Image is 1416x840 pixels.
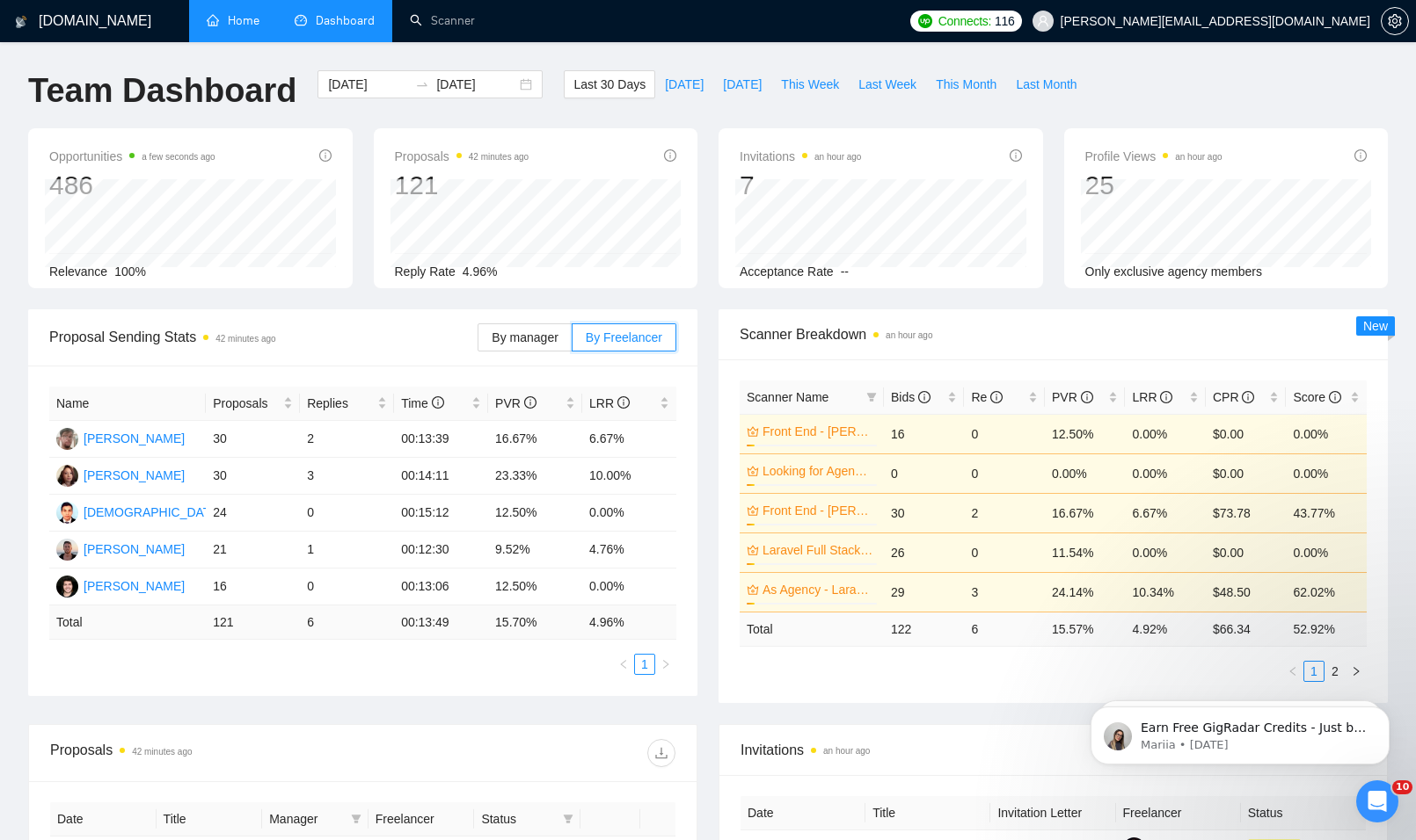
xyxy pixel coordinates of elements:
[1037,15,1049,27] span: user
[747,390,828,404] span: Scanner Name
[1125,612,1206,646] td: 4.92 %
[634,654,655,675] li: 1
[1160,391,1172,403] span: info-circle
[1213,390,1254,404] span: CPR
[369,802,475,836] th: Freelancer
[1325,662,1345,681] a: 2
[990,391,1003,403] span: info-circle
[328,75,408,94] input: Start date
[1010,149,1022,162] span: info-circle
[1303,661,1325,682] li: 1
[463,264,498,279] span: 4.96%
[884,572,965,612] td: 29
[781,75,839,94] span: This Week
[582,605,676,640] td: 4.96 %
[936,75,996,94] span: This Month
[394,568,488,605] td: 00:13:06
[1286,453,1367,493] td: 0.00%
[1286,414,1367,453] td: 0.00%
[206,387,300,421] th: Proposals
[884,453,965,493] td: 0
[647,739,675,767] button: download
[49,146,215,167] span: Opportunities
[56,465,78,487] img: LL
[15,8,27,36] img: logo
[1045,612,1126,646] td: 15.57 %
[307,394,374,413] span: Replies
[488,458,582,495] td: 23.33%
[49,387,206,421] th: Name
[1052,390,1093,404] span: PVR
[740,612,884,646] td: Total
[1382,14,1408,28] span: setting
[1006,70,1086,98] button: Last Month
[262,802,369,836] th: Manager
[926,70,1006,98] button: This Month
[481,809,556,829] span: Status
[213,394,280,413] span: Proposals
[524,396,536,409] span: info-circle
[1346,661,1367,682] li: Next Page
[618,659,629,670] span: left
[1282,661,1303,682] li: Previous Page
[300,605,394,640] td: 6
[1125,532,1206,572] td: 0.00%
[206,495,300,532] td: 24
[1286,493,1367,532] td: 43.77%
[564,70,655,98] button: Last 30 Days
[1064,670,1416,793] iframe: Intercom notifications message
[1286,532,1367,572] td: 0.00%
[582,495,676,532] td: 0.00%
[50,739,363,767] div: Proposals
[295,14,307,26] span: dashboard
[1354,149,1367,162] span: info-circle
[436,75,516,94] input: End date
[394,495,488,532] td: 00:15:12
[1175,152,1222,162] time: an hour ago
[1286,612,1367,646] td: 52.92 %
[56,576,78,597] img: MC
[215,334,275,344] time: 42 minutes ago
[394,605,488,640] td: 00:13:49
[747,504,759,517] span: crown
[823,746,870,756] time: an hour ago
[415,77,429,91] span: to
[1288,666,1298,677] span: left
[28,70,296,112] h1: Team Dashboard
[995,11,1014,31] span: 116
[1206,453,1287,493] td: $0.00
[300,568,394,605] td: 0
[1304,662,1324,681] a: 1
[582,532,676,568] td: 4.76%
[1293,390,1340,404] span: Score
[741,796,865,830] th: Date
[401,396,443,410] span: Time
[971,390,1003,404] span: Re
[488,568,582,605] td: 12.50%
[84,539,185,559] div: [PERSON_NAME]
[763,461,873,481] a: Looking for Agencies
[884,532,965,572] td: 26
[964,612,1045,646] td: 6
[648,746,675,760] span: download
[884,612,965,646] td: 122
[49,326,478,348] span: Proposal Sending Stats
[206,532,300,568] td: 21
[866,392,877,402] span: filter
[157,802,263,836] th: Title
[863,384,880,410] span: filter
[206,421,300,458] td: 30
[492,330,558,344] span: By manager
[1016,75,1077,94] span: Last Month
[1116,796,1241,830] th: Freelancer
[740,146,861,167] span: Invitations
[84,429,185,448] div: [PERSON_NAME]
[740,323,1367,345] span: Scanner Breakdown
[1045,493,1126,532] td: 16.67%
[1125,493,1206,532] td: 6.67%
[665,75,704,94] span: [DATE]
[655,70,713,98] button: [DATE]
